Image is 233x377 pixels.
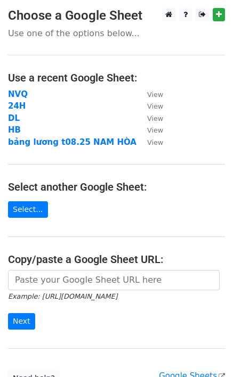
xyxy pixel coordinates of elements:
[8,101,26,111] a: 24H
[136,113,163,123] a: View
[147,114,163,122] small: View
[147,102,163,110] small: View
[136,137,163,147] a: View
[8,292,117,300] small: Example: [URL][DOMAIN_NAME]
[8,201,48,218] a: Select...
[8,89,28,99] a: NVQ
[136,89,163,99] a: View
[8,28,225,39] p: Use one of the options below...
[8,270,220,290] input: Paste your Google Sheet URL here
[8,8,225,23] h3: Choose a Google Sheet
[8,181,225,193] h4: Select another Google Sheet:
[8,125,21,135] a: HB
[147,138,163,146] small: View
[8,253,225,266] h4: Copy/paste a Google Sheet URL:
[8,113,20,123] a: DL
[8,313,35,330] input: Next
[147,91,163,99] small: View
[136,101,163,111] a: View
[136,125,163,135] a: View
[8,71,225,84] h4: Use a recent Google Sheet:
[8,137,136,147] a: bảng lương t08.25 NAM HÒA
[147,126,163,134] small: View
